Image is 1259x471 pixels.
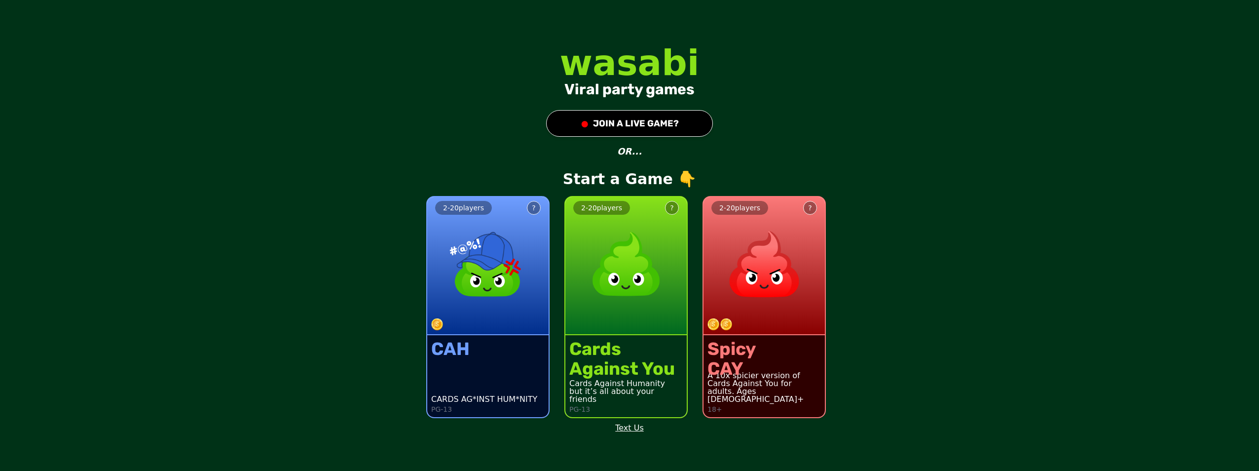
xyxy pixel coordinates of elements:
[532,203,535,213] div: ?
[431,395,537,403] div: CARDS AG*INST HUM*NITY
[563,170,696,188] p: Start a Game 👇
[431,405,452,413] p: PG-13
[560,45,700,80] div: wasabi
[707,318,719,330] img: token
[721,221,808,308] img: product image
[527,201,541,215] button: ?
[581,204,622,212] span: 2 - 20 players
[707,405,722,413] p: 18+
[569,359,675,379] div: Against You
[615,422,644,434] a: Text Us
[617,145,642,158] p: OR...
[569,380,683,388] div: Cards Against Humanity
[719,204,760,212] span: 2 - 20 players
[569,388,683,403] div: but it’s all about your friends
[707,339,756,359] div: Spicy
[564,80,695,98] div: Viral party games
[707,372,821,403] div: A 10x spicier version of Cards Against You for adults. Ages [DEMOGRAPHIC_DATA]+
[443,204,484,212] span: 2 - 20 players
[583,221,669,308] img: product image
[670,203,673,213] div: ?
[707,359,756,379] div: CAY
[808,203,812,213] div: ?
[444,221,531,308] img: product image
[665,201,679,215] button: ?
[720,318,732,330] img: token
[569,339,675,359] div: Cards
[569,405,590,413] p: PG-13
[431,339,470,359] div: CAH
[803,201,817,215] button: ?
[580,115,589,132] div: ●
[431,318,443,330] img: token
[546,110,713,137] button: ●JOIN A LIVE GAME?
